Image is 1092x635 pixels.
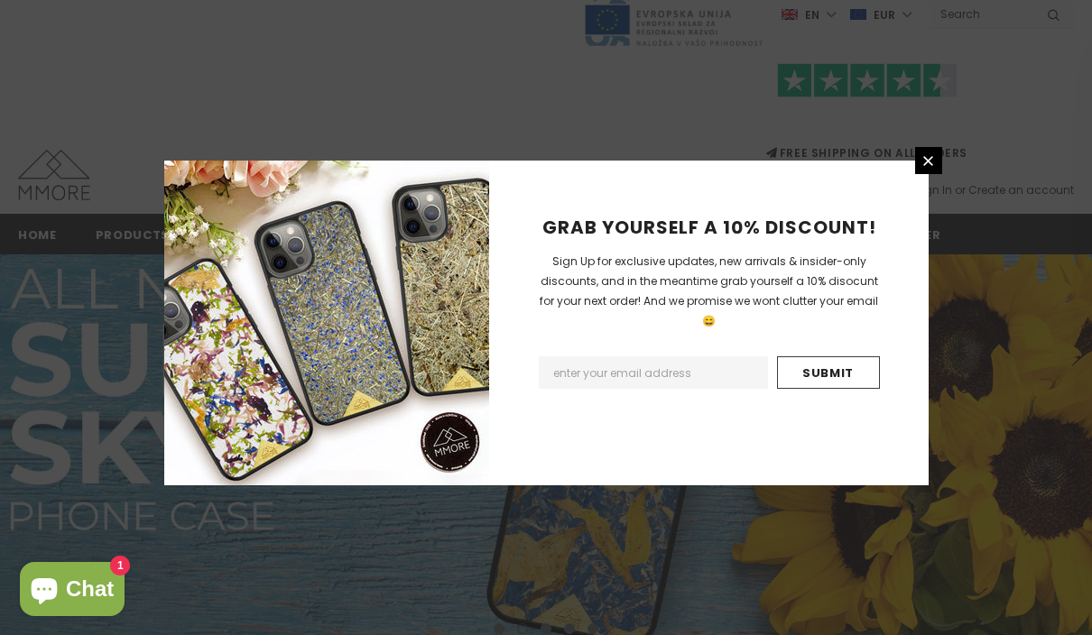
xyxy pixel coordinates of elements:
[915,147,942,174] a: Close
[14,562,130,621] inbox-online-store-chat: Shopify online store chat
[542,215,876,240] span: GRAB YOURSELF A 10% DISCOUNT!
[777,356,880,389] input: Submit
[539,356,768,389] input: Email Address
[540,253,878,328] span: Sign Up for exclusive updates, new arrivals & insider-only discounts, and in the meantime grab yo...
